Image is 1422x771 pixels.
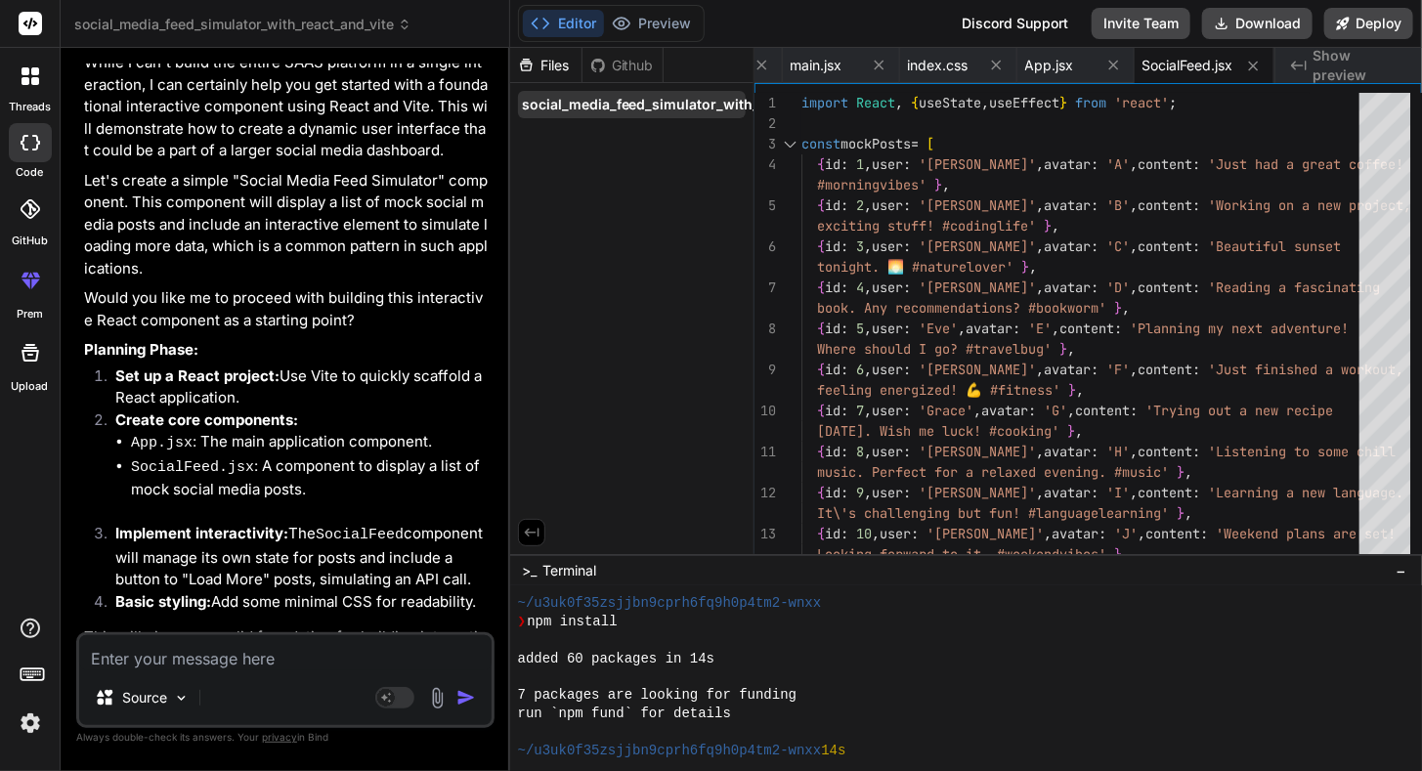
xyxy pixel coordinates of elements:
span: { [817,525,825,542]
span: , [1036,361,1044,378]
span: avatar [1044,196,1091,214]
p: Source [122,688,167,707]
strong: Basic styling: [115,592,211,611]
div: 6 [754,236,776,257]
span: } [1059,94,1067,111]
span: Looking forward to it. #weekendvibes' [817,545,1106,563]
span: , [864,361,872,378]
span: : [903,484,911,501]
span: user [872,278,903,296]
span: id [825,196,840,214]
button: Invite Team [1092,8,1190,39]
label: Upload [12,378,49,395]
button: Download [1202,8,1313,39]
span: 6 [856,361,864,378]
span: 'Beautiful sunset [1208,237,1341,255]
span: , [1067,402,1075,419]
span: [DATE]. Wish me luck! #cooking' [817,422,1059,440]
span: , [958,320,966,337]
span: 5 [856,320,864,337]
span: privacy [262,731,297,743]
span: content [1138,443,1192,460]
span: 'B' [1106,196,1130,214]
div: 8 [754,319,776,339]
span: , [942,176,950,193]
div: 3 [754,134,776,154]
span: SocialFeed.jsx [1142,56,1233,75]
span: social_media_feed_simulator_with_react_and_vite [522,95,857,114]
span: '[PERSON_NAME]' [919,155,1036,173]
p: While I can't build the entire SAAS platform in a single interaction, I can certainly help you ge... [84,52,491,162]
span: , [1036,237,1044,255]
span: : [840,155,848,173]
span: 'D' [1106,278,1130,296]
span: , [864,237,872,255]
span: : [1091,361,1099,378]
span: , [1122,545,1130,563]
span: : [903,361,911,378]
p: Let's create a simple "Social Media Feed Simulator" component. This component will display a list... [84,170,491,280]
span: , [1052,320,1059,337]
span: , [864,278,872,296]
span: : [1091,484,1099,501]
li: : The main application component. [131,431,491,455]
span: It\'s challenging but fun! #languagelearning' [817,504,1169,522]
span: : [903,443,911,460]
span: 'Eve' [919,320,958,337]
span: index.css [908,56,969,75]
span: '[PERSON_NAME]' [919,278,1036,296]
div: 7 [754,278,776,298]
span: , [1130,484,1138,501]
span: , [1036,196,1044,214]
span: , [1052,217,1059,235]
span: Terminal [542,561,596,580]
strong: Planning Phase: [84,340,198,359]
span: } [1177,504,1185,522]
span: '[PERSON_NAME]' [919,484,1036,501]
p: Would you like me to proceed with building this interactive React component as a starting point? [84,287,491,331]
span: : [1192,361,1200,378]
div: 11 [754,442,776,462]
span: , [1036,155,1044,173]
label: GitHub [12,233,48,249]
span: : [1091,237,1099,255]
span: } [1044,217,1052,235]
span: user [872,320,903,337]
span: : [1192,196,1200,214]
span: , [1138,525,1145,542]
span: : [903,320,911,337]
img: icon [456,688,476,707]
span: } [1059,340,1067,358]
span: [ [926,135,934,152]
span: user [872,443,903,460]
span: ~/u3uk0f35zsjjbn9cprh6fq9h0p4tm2-wnxx [518,742,822,760]
span: } [1021,258,1029,276]
span: 'H' [1106,443,1130,460]
span: #morningvibes' [817,176,926,193]
span: from [1075,94,1106,111]
code: SocialFeed.jsx [131,459,254,476]
span: id [825,320,840,337]
span: , [864,484,872,501]
span: user [880,525,911,542]
span: { [911,94,919,111]
span: avatar [1044,443,1091,460]
span: : [903,196,911,214]
span: ; [1169,94,1177,111]
span: , [1036,484,1044,501]
div: Discord Support [950,8,1080,39]
label: code [17,164,44,181]
span: { [817,155,825,173]
span: } [1067,422,1075,440]
span: 'G' [1044,402,1067,419]
code: App.jsx [131,435,193,451]
span: >_ [522,561,537,580]
span: : [903,278,911,296]
span: id [825,525,840,542]
span: 14s [821,742,845,760]
span: feeling energized! 💪 #fitness' [817,381,1060,399]
span: 'A' [1106,155,1130,173]
span: '[PERSON_NAME]' [919,237,1036,255]
span: : [1192,484,1200,501]
span: : [1091,155,1099,173]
